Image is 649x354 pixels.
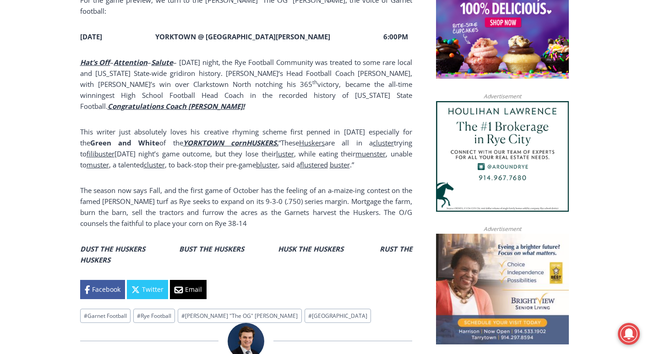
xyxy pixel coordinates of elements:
[80,185,412,229] p: The season now says Fall, and the first game of October has the feeling of an a-maize-ing contest...
[80,57,412,112] p: – – – [DATE] night, the Rye Football Community was treated to some rare local and [US_STATE] Stat...
[183,138,278,147] u: YORKTOWN cornHUSKERS.
[178,309,301,323] a: #[PERSON_NAME] "The OG" [PERSON_NAME]
[256,160,278,169] u: bluster
[108,102,245,111] u: Congratulations Coach [PERSON_NAME]!
[436,101,569,212] img: Houlihan Lawrence The #1 Brokerage in Rye City
[151,58,173,67] u: Salute
[80,126,412,170] p: This writer just absolutely loves his creative rhyming scheme first penned in [DATE] especially f...
[80,280,125,299] a: Facebook
[127,280,168,299] a: Twitter
[355,149,386,158] u: muenster
[96,77,100,86] div: 3
[144,160,165,169] u: cluster
[240,91,425,112] span: Intern @ [DOMAIN_NAME]
[90,138,160,147] strong: Green and White
[102,77,104,86] div: /
[299,138,325,147] u: Huskers
[436,234,569,344] img: Brightview Senior Living
[80,309,131,323] a: #Garnet Football
[305,309,371,323] a: #[GEOGRAPHIC_DATA]
[312,79,317,86] sup: th
[80,32,408,41] strong: [DATE] YORKTOWN @ [GEOGRAPHIC_DATA][PERSON_NAME] 6:00PM
[7,92,117,113] h4: [PERSON_NAME] Read Sanctuary Fall Fest: [DATE]
[276,149,294,158] u: luster
[300,160,328,169] u: flustered
[373,138,394,147] u: cluster
[80,244,412,264] em: DUST THE HUSKERS BUST THE HUSKERS HUSK THE HUSKERS RUST THE HUSKERS
[220,89,444,114] a: Intern @ [DOMAIN_NAME]
[330,160,350,169] u: buster
[87,149,115,158] u: filibuster
[0,91,132,114] a: [PERSON_NAME] Read Sanctuary Fall Fest: [DATE]
[107,77,111,86] div: 6
[133,309,175,323] a: #Rye Football
[137,312,141,320] span: #
[96,27,128,75] div: Face Painting
[308,312,312,320] span: #
[474,225,530,233] span: Advertisement
[231,0,433,89] div: "The first chef I interviewed talked about coming to [GEOGRAPHIC_DATA] from [GEOGRAPHIC_DATA] in ...
[114,58,147,67] u: Attention
[474,92,530,101] span: Advertisement
[170,280,207,299] a: Email
[87,160,109,169] u: muster
[80,58,110,67] u: Hat’s Off
[84,312,87,320] span: #
[181,312,185,320] span: #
